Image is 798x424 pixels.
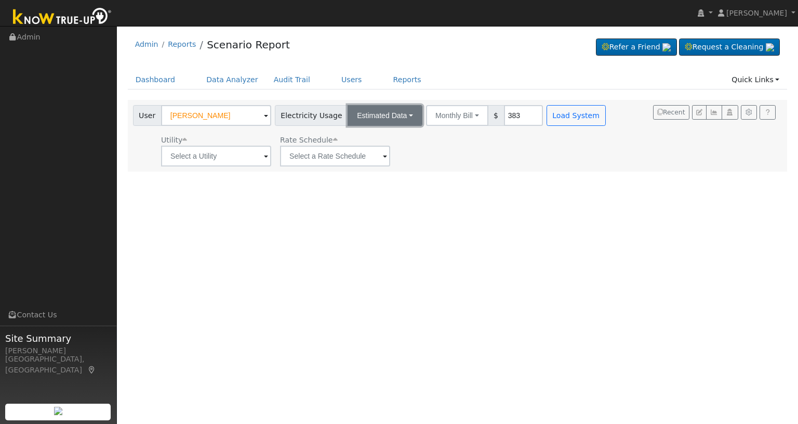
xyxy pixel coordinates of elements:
button: Estimated Data [348,105,422,126]
img: retrieve [766,43,774,52]
a: Admin [135,40,158,48]
span: Electricity Usage [275,105,348,126]
a: Users [334,70,370,89]
a: Quick Links [724,70,787,89]
input: Select a Rate Schedule [280,146,390,166]
button: Multi-Series Graph [706,105,722,120]
a: Reports [168,40,196,48]
button: Recent [653,105,689,120]
div: [PERSON_NAME] [5,345,111,356]
img: Know True-Up [8,6,117,29]
a: Refer a Friend [596,38,677,56]
a: Help Link [760,105,776,120]
div: Utility [161,135,271,146]
img: retrieve [54,407,62,415]
span: User [133,105,162,126]
a: Map [87,366,97,374]
a: Data Analyzer [198,70,266,89]
button: Edit User [692,105,707,120]
a: Audit Trail [266,70,318,89]
span: [PERSON_NAME] [726,9,787,17]
a: Scenario Report [207,38,290,51]
a: Reports [385,70,429,89]
span: Alias: None [280,136,337,144]
button: Settings [741,105,757,120]
input: Select a Utility [161,146,271,166]
span: Site Summary [5,331,111,345]
a: Dashboard [128,70,183,89]
button: Monthly Bill [426,105,488,126]
span: $ [488,105,504,126]
input: Select a User [161,105,271,126]
button: Load System [547,105,606,126]
img: retrieve [662,43,671,52]
button: Login As [722,105,738,120]
div: [GEOGRAPHIC_DATA], [GEOGRAPHIC_DATA] [5,354,111,376]
a: Request a Cleaning [679,38,780,56]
